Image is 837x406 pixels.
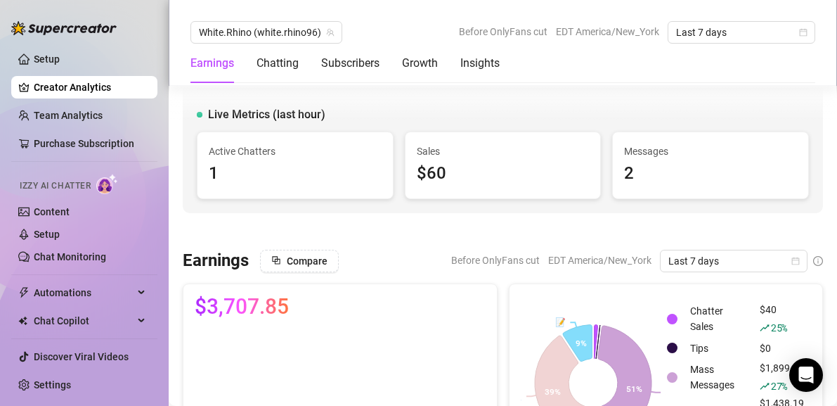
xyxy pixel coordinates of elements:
[287,255,327,267] span: Compare
[624,160,797,187] div: 2
[96,174,118,194] img: AI Chatter
[451,250,540,271] span: Before OnlyFans cut
[34,229,60,240] a: Setup
[34,76,146,99] a: Creator Analytics
[555,317,566,327] text: 📝
[676,22,807,43] span: Last 7 days
[684,360,753,394] td: Mass Messages
[459,21,547,42] span: Before OnlyFans cut
[417,160,590,187] div: $60
[257,55,299,72] div: Chatting
[34,53,60,65] a: Setup
[760,381,770,391] span: rise
[34,138,134,149] a: Purchase Subscription
[209,160,382,187] div: 1
[190,55,234,72] div: Earnings
[208,106,325,123] span: Live Metrics (last hour)
[460,55,500,72] div: Insights
[34,110,103,121] a: Team Analytics
[321,55,379,72] div: Subscribers
[195,296,289,318] span: $3,707.85
[34,281,134,304] span: Automations
[760,302,804,336] div: $40
[799,28,807,37] span: calendar
[18,316,27,326] img: Chat Copilot
[11,21,117,35] img: logo-BBDzfeDw.svg
[18,287,30,298] span: thunderbolt
[760,323,770,333] span: rise
[556,21,659,42] span: EDT America/New_York
[548,250,651,271] span: EDT America/New_York
[791,257,800,265] span: calendar
[34,206,70,217] a: Content
[34,251,106,262] a: Chat Monitoring
[684,337,753,359] td: Tips
[20,179,91,193] span: Izzy AI Chatter
[760,360,804,394] div: $1,899.73
[34,379,71,391] a: Settings
[34,351,129,362] a: Discover Viral Videos
[326,28,335,37] span: team
[199,22,334,43] span: White.Rhino (white.rhino96)
[209,144,382,159] span: Active Chatters
[402,55,438,72] div: Growth
[760,341,804,356] div: $0
[417,144,590,159] span: Sales
[789,358,823,392] div: Open Intercom Messenger
[624,144,797,159] span: Messages
[183,250,249,272] h3: Earnings
[771,379,787,393] span: 27 %
[771,321,787,334] span: 25 %
[34,310,134,332] span: Chat Copilot
[271,255,281,265] span: block
[684,302,753,336] td: Chatter Sales
[813,256,823,266] span: info-circle
[668,250,799,272] span: Last 7 days
[260,250,339,272] button: Compare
